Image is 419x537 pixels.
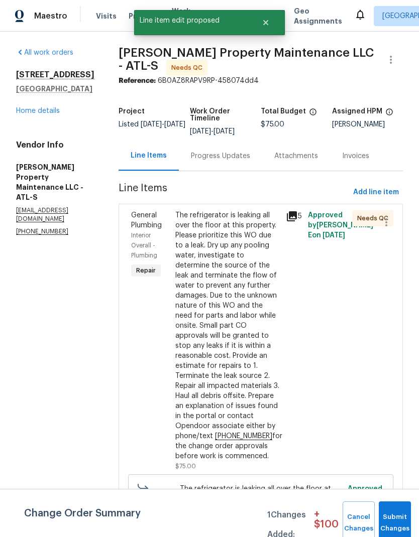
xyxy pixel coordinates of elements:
[214,128,235,135] span: [DATE]
[308,212,373,239] span: Approved by [PERSON_NAME] E on
[190,128,235,135] span: -
[16,107,60,114] a: Home details
[16,49,73,56] a: All work orders
[342,151,369,161] div: Invoices
[119,108,145,115] h5: Project
[294,6,342,26] span: Geo Assignments
[332,121,403,128] div: [PERSON_NAME]
[190,108,261,122] h5: Work Order Timeline
[164,121,185,128] span: [DATE]
[134,10,249,31] span: Line item edit proposed
[141,121,185,128] span: -
[175,210,280,461] div: The refrigerator is leaking all over the floor at this property. Please prioritize this WO due to...
[348,511,370,534] span: Cancel Changes
[309,108,317,121] span: The total cost of line items that have been proposed by Opendoor. This sum includes line items th...
[348,485,413,512] span: Approved by [PERSON_NAME] E on
[171,63,206,73] span: Needs QC
[323,232,345,239] span: [DATE]
[349,183,403,202] button: Add line item
[16,140,94,150] h4: Vendor Info
[286,210,302,222] div: 5
[131,151,167,161] div: Line Items
[34,11,67,21] span: Maestro
[384,511,406,534] span: Submit Changes
[261,121,284,128] span: $75.00
[131,212,162,229] span: General Plumbing
[261,108,306,115] h5: Total Budget
[353,186,399,199] span: Add line item
[129,11,160,21] span: Projects
[385,108,393,121] span: The hpm assigned to this work order.
[172,6,197,26] span: Work Orders
[175,463,196,469] span: $75.00
[119,121,185,128] span: Listed
[119,76,403,86] div: 6B0AZ8RAPV9RP-458074dd4
[274,151,318,161] div: Attachments
[131,232,157,258] span: Interior Overall - Plumbing
[191,151,250,161] div: Progress Updates
[249,13,282,33] button: Close
[357,213,392,223] span: Needs QC
[141,121,162,128] span: [DATE]
[119,183,349,202] span: Line Items
[96,11,117,21] span: Visits
[332,108,382,115] h5: Assigned HPM
[132,265,160,276] span: Repair
[119,77,156,84] b: Reference:
[119,47,374,72] span: [PERSON_NAME] Property Maintenance LLC - ATL-S
[190,128,211,135] span: [DATE]
[16,162,94,202] h5: [PERSON_NAME] Property Maintenance LLC - ATL-S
